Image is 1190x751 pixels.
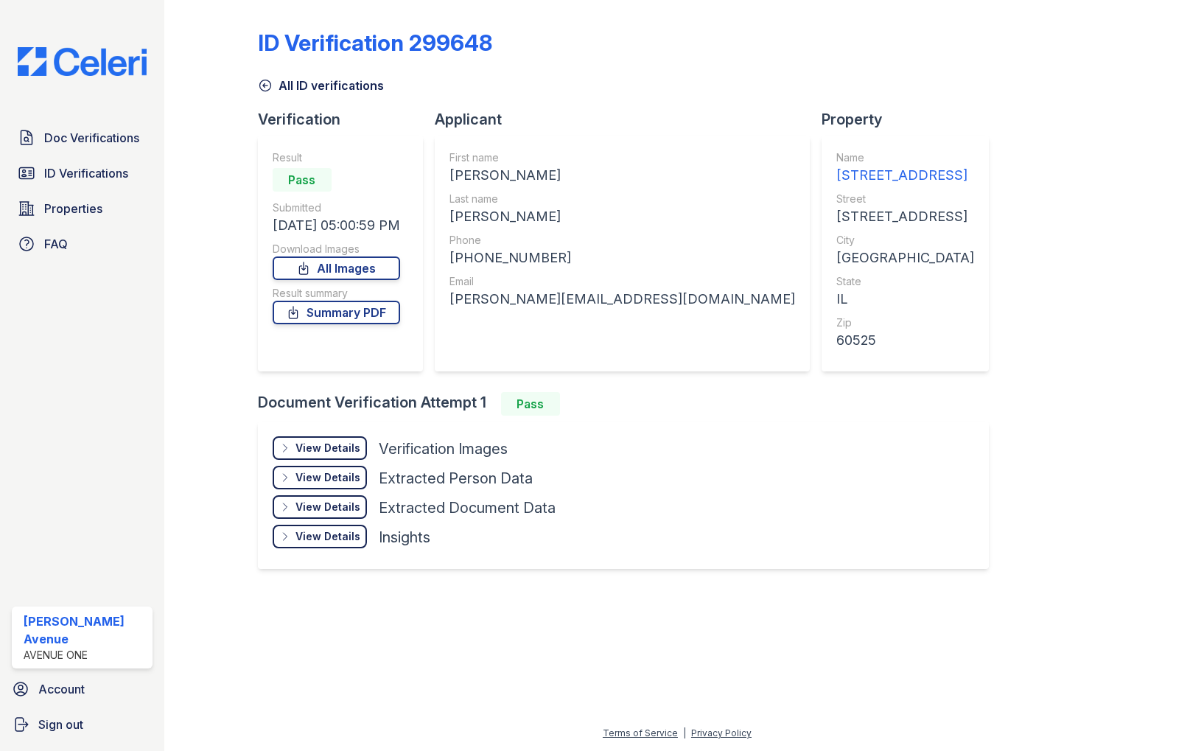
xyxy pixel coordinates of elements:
a: Account [6,674,158,704]
div: Avenue One [24,648,147,663]
div: ID Verification 299648 [258,29,492,56]
div: Document Verification Attempt 1 [258,392,1001,416]
div: View Details [295,500,360,514]
div: Name [836,150,974,165]
a: Doc Verifications [12,123,153,153]
a: Properties [12,194,153,223]
div: [PERSON_NAME] [449,165,795,186]
span: Sign out [38,716,83,733]
div: [PHONE_NUMBER] [449,248,795,268]
div: View Details [295,529,360,544]
div: Pass [273,168,332,192]
a: Privacy Policy [691,727,752,738]
div: [PERSON_NAME][EMAIL_ADDRESS][DOMAIN_NAME] [449,289,795,310]
div: Phone [449,233,795,248]
div: State [836,274,974,289]
span: FAQ [44,235,68,253]
div: [STREET_ADDRESS] [836,206,974,227]
div: [GEOGRAPHIC_DATA] [836,248,974,268]
span: ID Verifications [44,164,128,182]
div: Verification Images [379,439,508,459]
div: Extracted Document Data [379,497,556,518]
div: Submitted [273,200,400,215]
div: View Details [295,441,360,455]
div: Result [273,150,400,165]
div: Extracted Person Data [379,468,533,489]
div: Insights [379,527,430,548]
a: ID Verifications [12,158,153,188]
a: All Images [273,256,400,280]
div: Applicant [435,109,822,130]
div: First name [449,150,795,165]
a: Terms of Service [603,727,678,738]
img: CE_Logo_Blue-a8612792a0a2168367f1c8372b55b34899dd931a85d93a1a3d3e32e68fde9ad4.png [6,47,158,76]
div: [STREET_ADDRESS] [836,165,974,186]
a: Summary PDF [273,301,400,324]
span: Account [38,680,85,698]
a: Sign out [6,710,158,739]
div: Last name [449,192,795,206]
a: Name [STREET_ADDRESS] [836,150,974,186]
a: FAQ [12,229,153,259]
div: IL [836,289,974,310]
div: | [683,727,686,738]
div: Result summary [273,286,400,301]
span: Doc Verifications [44,129,139,147]
div: Download Images [273,242,400,256]
div: Email [449,274,795,289]
div: Verification [258,109,435,130]
span: Properties [44,200,102,217]
div: [PERSON_NAME] Avenue [24,612,147,648]
div: Property [822,109,1001,130]
div: Zip [836,315,974,330]
div: Street [836,192,974,206]
div: [PERSON_NAME] [449,206,795,227]
div: Pass [501,392,560,416]
div: [DATE] 05:00:59 PM [273,215,400,236]
a: All ID verifications [258,77,384,94]
div: 60525 [836,330,974,351]
div: View Details [295,470,360,485]
div: City [836,233,974,248]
